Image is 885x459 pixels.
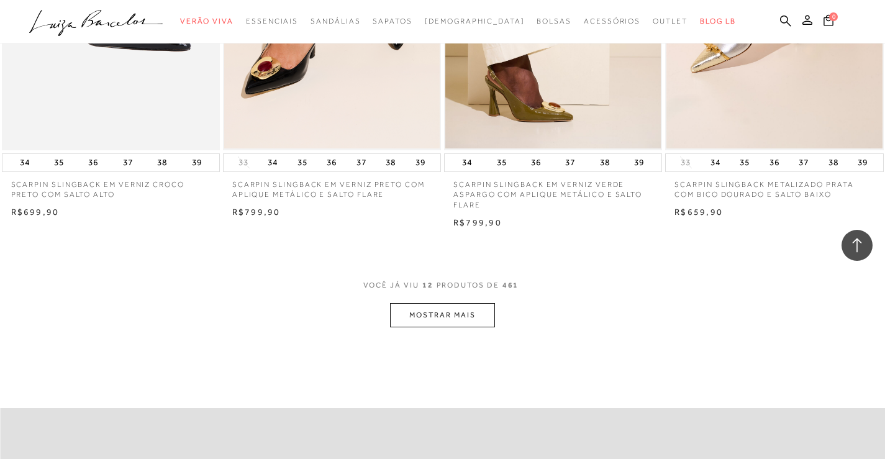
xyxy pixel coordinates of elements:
button: 37 [353,154,370,171]
span: Sandálias [311,17,360,25]
button: 36 [323,154,340,171]
span: VOCê JÁ VIU [363,280,419,291]
button: 38 [382,154,399,171]
a: categoryNavScreenReaderText [246,10,298,33]
span: R$799,90 [453,217,502,227]
button: 33 [235,157,252,168]
span: 0 [829,12,838,21]
span: Outlet [653,17,688,25]
button: 34 [707,154,724,171]
span: BLOG LB [700,17,736,25]
button: 36 [527,154,545,171]
a: SCARPIN SLINGBACK METALIZADO PRATA COM BICO DOURADO E SALTO BAIXO [665,172,883,201]
button: 39 [854,154,871,171]
span: Sapatos [373,17,412,25]
span: 461 [502,280,519,303]
a: SCARPIN SLINGBACK EM VERNIZ CROCO PRETO COM SALTO ALTO [2,172,220,201]
button: 35 [294,154,311,171]
button: 35 [493,154,511,171]
span: Bolsas [537,17,571,25]
span: R$799,90 [232,207,281,217]
button: 39 [412,154,429,171]
button: 39 [188,154,206,171]
button: 38 [153,154,171,171]
button: 34 [458,154,476,171]
span: Essenciais [246,17,298,25]
span: 12 [422,280,433,303]
a: categoryNavScreenReaderText [584,10,640,33]
button: 33 [677,157,694,168]
span: R$699,90 [11,207,60,217]
button: 38 [825,154,842,171]
a: SCARPIN SLINGBACK EM VERNIZ PRETO COM APLIQUE METÁLICO E SALTO FLARE [223,172,441,201]
a: categoryNavScreenReaderText [653,10,688,33]
button: 37 [795,154,812,171]
a: SCARPIN SLINGBACK EM VERNIZ VERDE ASPARGO COM APLIQUE METÁLICO E SALTO FLARE [444,172,662,211]
button: 38 [596,154,614,171]
a: categoryNavScreenReaderText [311,10,360,33]
button: 35 [50,154,68,171]
span: R$659,90 [674,207,723,217]
button: 0 [820,14,837,30]
span: Verão Viva [180,17,234,25]
button: 35 [736,154,753,171]
button: 36 [84,154,102,171]
button: 37 [119,154,137,171]
button: MOSTRAR MAIS [390,303,494,327]
a: categoryNavScreenReaderText [373,10,412,33]
button: 34 [16,154,34,171]
span: [DEMOGRAPHIC_DATA] [425,17,525,25]
a: BLOG LB [700,10,736,33]
span: Acessórios [584,17,640,25]
button: 39 [630,154,648,171]
button: 36 [766,154,783,171]
button: 37 [561,154,579,171]
button: 34 [264,154,281,171]
a: categoryNavScreenReaderText [537,10,571,33]
span: PRODUTOS DE [437,280,499,291]
a: categoryNavScreenReaderText [180,10,234,33]
a: noSubCategoriesText [425,10,525,33]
